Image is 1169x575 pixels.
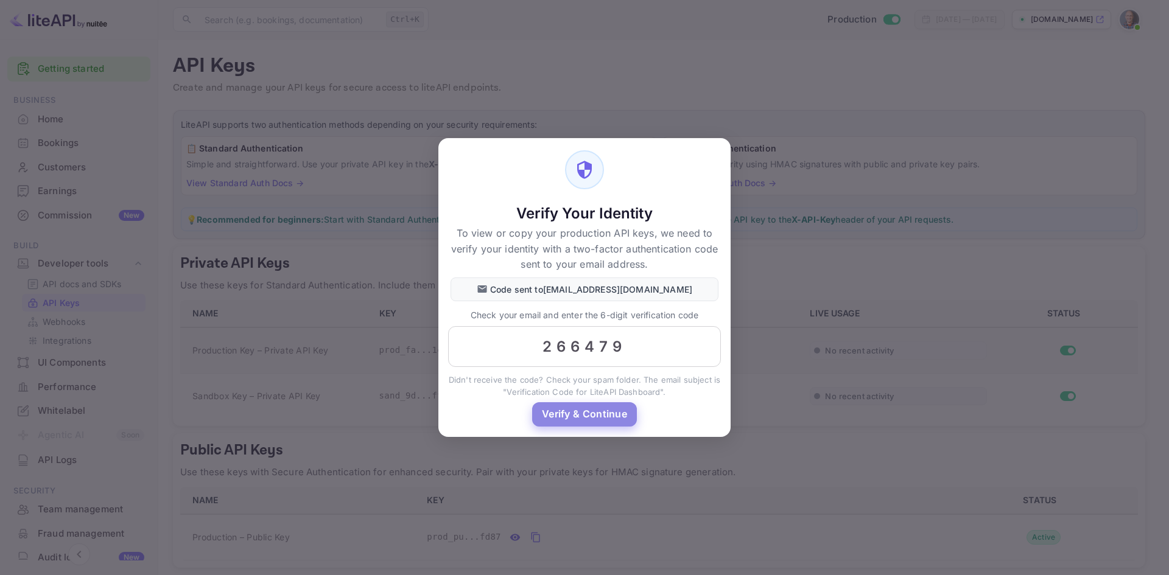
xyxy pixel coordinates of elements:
[448,308,721,321] p: Check your email and enter the 6-digit verification code
[532,402,637,426] button: Verify & Continue
[451,204,718,223] h5: Verify Your Identity
[448,374,721,398] p: Didn't receive the code? Check your spam folder. The email subject is "Verification Code for Lite...
[448,326,721,368] input: 000000
[451,226,718,273] p: To view or copy your production API keys, we need to verify your identity with a two-factor authe...
[490,283,692,296] p: Code sent to [EMAIL_ADDRESS][DOMAIN_NAME]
